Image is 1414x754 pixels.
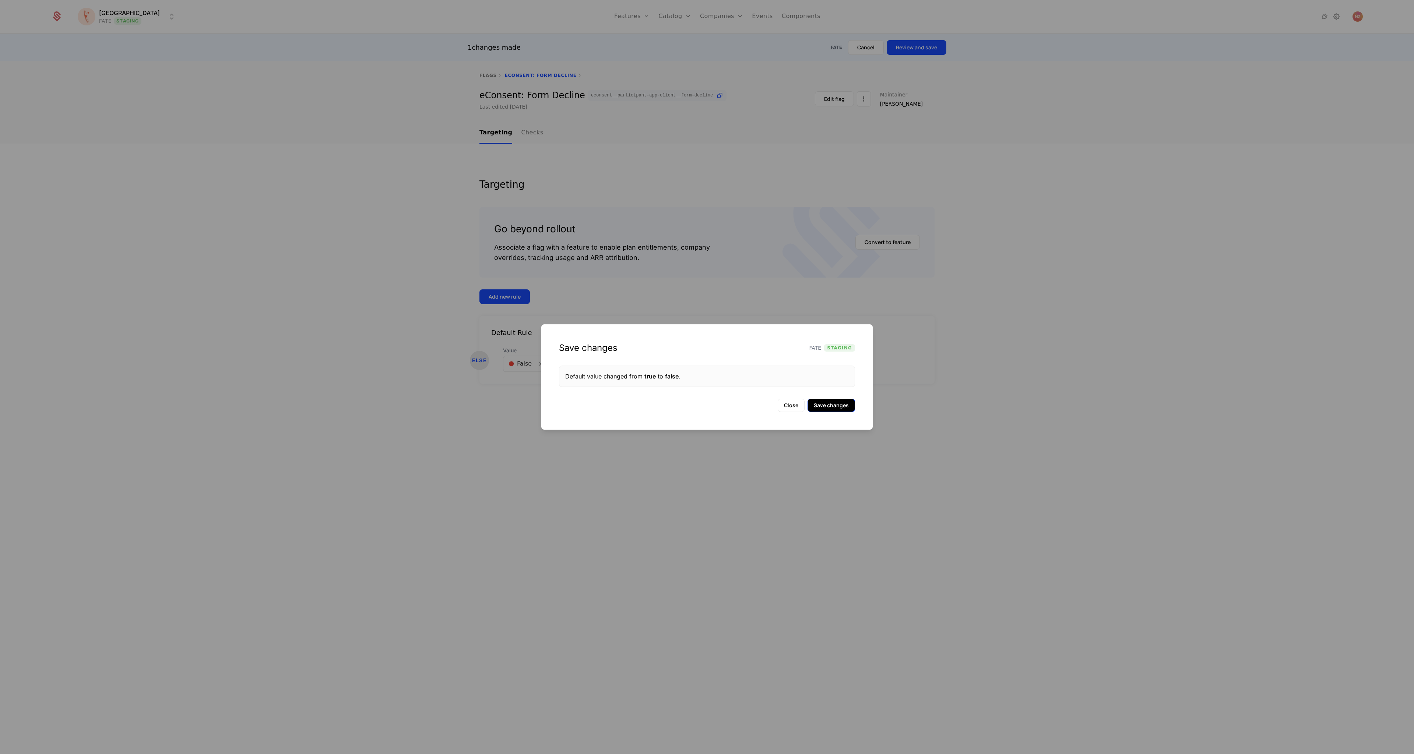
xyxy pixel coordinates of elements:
[808,399,855,412] button: Save changes
[565,372,849,381] div: Default value changed from to .
[809,344,822,352] span: FATE
[644,373,656,380] span: true
[559,342,618,354] div: Save changes
[824,344,855,352] span: Staging
[665,373,679,380] span: false
[778,399,805,412] button: Close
